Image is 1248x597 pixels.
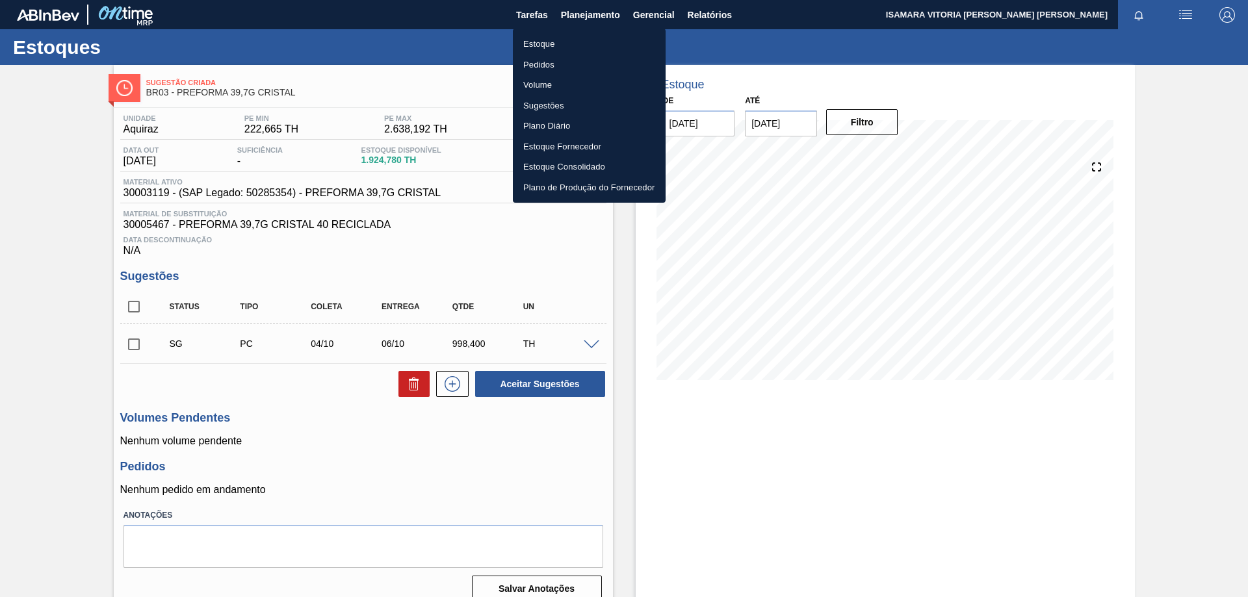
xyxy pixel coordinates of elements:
[513,157,666,177] a: Estoque Consolidado
[513,136,666,157] a: Estoque Fornecedor
[513,116,666,136] a: Plano Diário
[513,177,666,198] a: Plano de Produção do Fornecedor
[513,75,666,95] a: Volume
[513,34,666,55] a: Estoque
[513,55,666,75] a: Pedidos
[513,95,666,116] a: Sugestões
